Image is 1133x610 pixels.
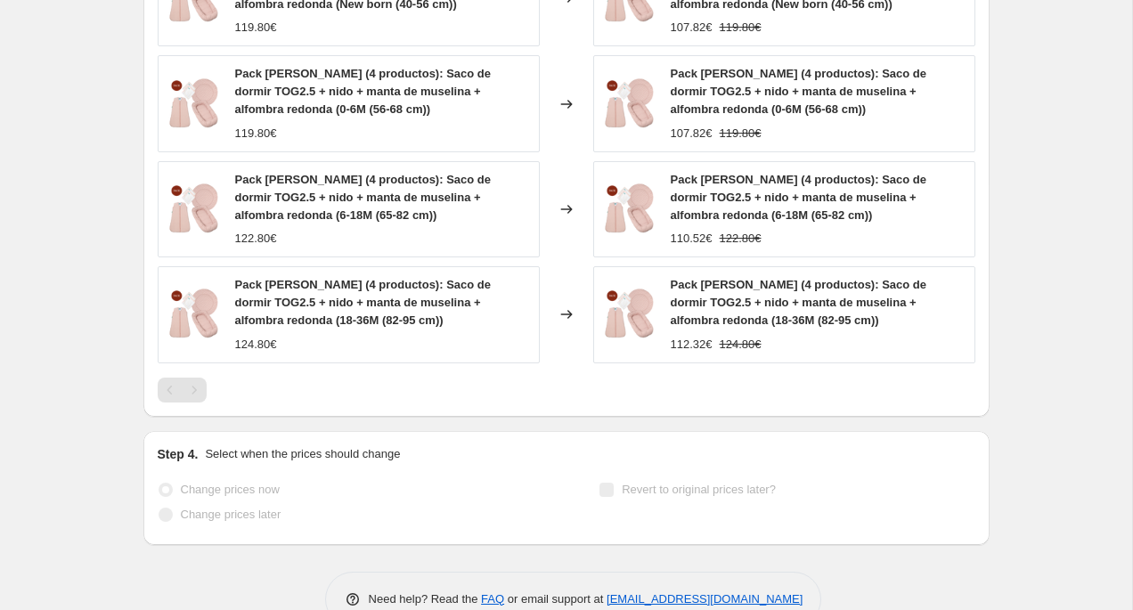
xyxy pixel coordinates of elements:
div: 122.80€ [235,230,277,248]
img: dustyrosepacknwborn_80x.png [167,183,221,236]
span: Pack [PERSON_NAME] (4 productos): Saco de dormir TOG2.5 + nido + manta de muselina + alfombra red... [671,278,927,327]
div: 119.80€ [235,19,277,37]
img: dustyrosepacknwborn_80x.png [603,183,656,236]
span: Pack [PERSON_NAME] (4 productos): Saco de dormir TOG2.5 + nido + manta de muselina + alfombra red... [235,67,492,116]
div: 107.82€ [671,125,713,142]
a: [EMAIL_ADDRESS][DOMAIN_NAME] [607,592,803,606]
div: 124.80€ [235,336,277,354]
img: dustyrosepacknwborn_80x.png [603,288,656,341]
span: Revert to original prices later? [622,483,776,496]
span: Change prices later [181,508,281,521]
div: 112.32€ [671,336,713,354]
img: dustyrosepacknwborn_80x.png [603,77,656,131]
span: Pack [PERSON_NAME] (4 productos): Saco de dormir TOG2.5 + nido + manta de muselina + alfombra red... [671,67,927,116]
span: Pack [PERSON_NAME] (4 productos): Saco de dormir TOG2.5 + nido + manta de muselina + alfombra red... [235,278,492,327]
span: or email support at [504,592,607,606]
h2: Step 4. [158,445,199,463]
p: Select when the prices should change [205,445,400,463]
strike: 119.80€ [720,125,762,142]
img: dustyrosepacknwborn_80x.png [167,288,221,341]
span: Pack [PERSON_NAME] (4 productos): Saco de dormir TOG2.5 + nido + manta de muselina + alfombra red... [671,173,927,222]
a: FAQ [481,592,504,606]
span: Change prices now [181,483,280,496]
nav: Pagination [158,378,207,403]
div: 119.80€ [235,125,277,142]
div: 107.82€ [671,19,713,37]
span: Pack [PERSON_NAME] (4 productos): Saco de dormir TOG2.5 + nido + manta de muselina + alfombra red... [235,173,492,222]
img: dustyrosepacknwborn_80x.png [167,77,221,131]
strike: 122.80€ [720,230,762,248]
div: 110.52€ [671,230,713,248]
strike: 119.80€ [720,19,762,37]
span: Need help? Read the [369,592,482,606]
strike: 124.80€ [720,336,762,354]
